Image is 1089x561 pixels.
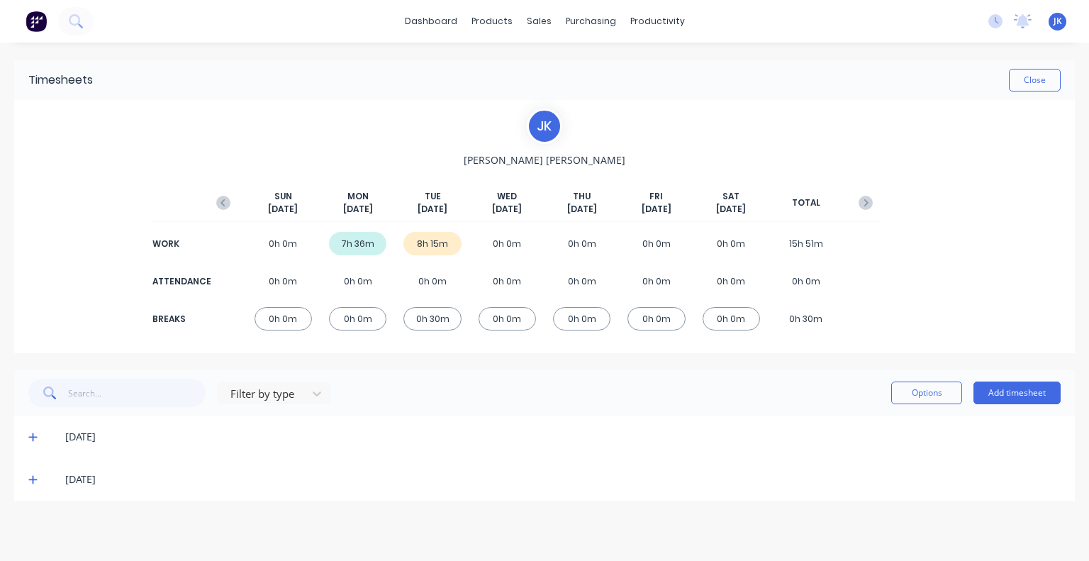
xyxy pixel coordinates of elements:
[553,270,610,293] div: 0h 0m
[627,307,685,331] div: 0h 0m
[1054,15,1062,28] span: JK
[65,429,1061,445] div: [DATE]
[777,232,834,255] div: 15h 51m
[559,11,623,32] div: purchasing
[1009,69,1061,91] button: Close
[152,313,209,326] div: BREAKS
[703,232,760,255] div: 0h 0m
[329,232,386,255] div: 7h 36m
[520,11,559,32] div: sales
[479,307,536,331] div: 0h 0m
[716,203,746,216] span: [DATE]
[891,382,962,404] button: Options
[479,270,536,293] div: 0h 0m
[403,232,461,255] div: 8h 15m
[703,307,760,331] div: 0h 0m
[973,382,1061,404] button: Add timesheet
[152,238,209,250] div: WORK
[627,232,685,255] div: 0h 0m
[527,109,562,144] div: J K
[464,152,625,167] span: [PERSON_NAME] [PERSON_NAME]
[403,270,461,293] div: 0h 0m
[573,190,591,203] span: THU
[152,275,209,288] div: ATTENDANCE
[497,190,517,203] span: WED
[649,190,663,203] span: FRI
[492,203,522,216] span: [DATE]
[255,232,312,255] div: 0h 0m
[68,379,206,407] input: Search...
[722,190,739,203] span: SAT
[65,472,1061,487] div: [DATE]
[703,270,760,293] div: 0h 0m
[255,307,312,331] div: 0h 0m
[464,11,520,32] div: products
[623,11,692,32] div: productivity
[777,270,834,293] div: 0h 0m
[777,307,834,331] div: 0h 30m
[553,307,610,331] div: 0h 0m
[418,203,447,216] span: [DATE]
[274,190,292,203] span: SUN
[553,232,610,255] div: 0h 0m
[28,72,93,89] div: Timesheets
[255,270,312,293] div: 0h 0m
[343,203,373,216] span: [DATE]
[26,11,47,32] img: Factory
[398,11,464,32] a: dashboard
[329,270,386,293] div: 0h 0m
[329,307,386,331] div: 0h 0m
[627,270,685,293] div: 0h 0m
[425,190,441,203] span: TUE
[403,307,461,331] div: 0h 30m
[347,190,369,203] span: MON
[642,203,671,216] span: [DATE]
[792,196,820,209] span: TOTAL
[479,232,536,255] div: 0h 0m
[268,203,298,216] span: [DATE]
[567,203,597,216] span: [DATE]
